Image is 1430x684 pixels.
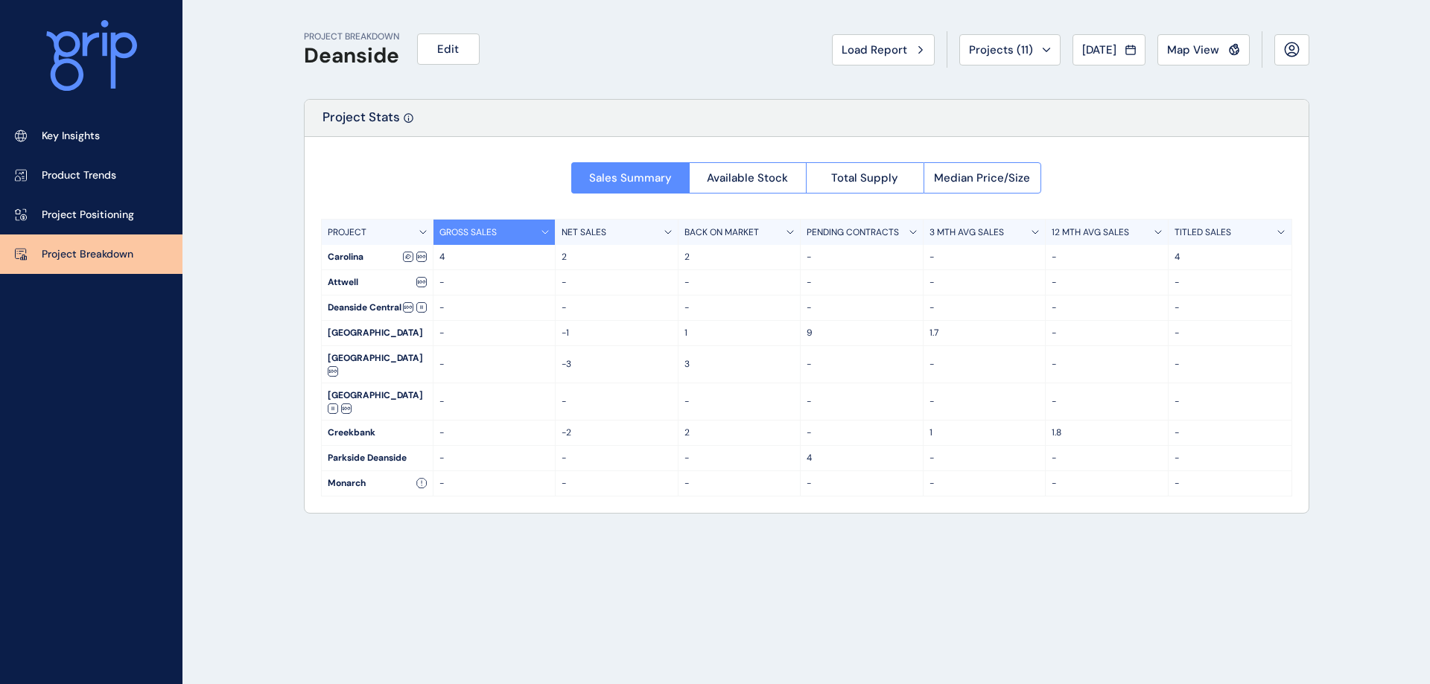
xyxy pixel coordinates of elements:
[929,395,1040,408] p: -
[1072,34,1145,65] button: [DATE]
[562,226,606,239] p: NET SALES
[42,129,100,144] p: Key Insights
[929,301,1040,314] p: -
[929,477,1040,490] p: -
[807,426,917,439] p: -
[969,42,1033,57] span: Projects ( 11 )
[684,452,795,464] p: -
[806,162,924,194] button: Total Supply
[1052,327,1162,339] p: -
[417,33,480,65] button: Edit
[1052,358,1162,371] p: -
[439,477,550,490] p: -
[1052,477,1162,490] p: -
[437,42,459,57] span: Edit
[807,477,917,490] p: -
[439,276,550,289] p: -
[684,327,795,339] p: 1
[929,426,1040,439] p: 1
[1175,276,1286,289] p: -
[1175,477,1286,490] p: -
[562,477,672,490] p: -
[1052,395,1162,408] p: -
[562,358,672,371] p: -3
[807,395,917,408] p: -
[929,452,1040,464] p: -
[684,301,795,314] p: -
[929,251,1040,263] p: -
[562,426,672,439] p: -2
[1175,358,1286,371] p: -
[929,276,1040,289] p: -
[42,168,116,183] p: Product Trends
[1175,327,1286,339] p: -
[689,162,807,194] button: Available Stock
[684,276,795,289] p: -
[807,301,917,314] p: -
[842,42,907,57] span: Load Report
[562,452,672,464] p: -
[328,226,366,239] p: PROJECT
[1175,452,1286,464] p: -
[929,327,1040,339] p: 1.7
[1167,42,1219,57] span: Map View
[1052,226,1129,239] p: 12 MTH AVG SALES
[42,247,133,262] p: Project Breakdown
[832,34,935,65] button: Load Report
[1175,251,1286,263] p: 4
[322,421,433,445] div: Creekbank
[571,162,689,194] button: Sales Summary
[439,327,550,339] p: -
[562,276,672,289] p: -
[807,358,917,371] p: -
[439,395,550,408] p: -
[439,226,497,239] p: GROSS SALES
[807,276,917,289] p: -
[807,452,917,464] p: 4
[304,43,399,68] h1: Deanside
[322,109,400,136] p: Project Stats
[322,270,433,295] div: Attwell
[322,245,433,269] div: Carolina
[684,226,759,239] p: BACK ON MARKET
[807,251,917,263] p: -
[42,208,134,223] p: Project Positioning
[684,251,795,263] p: 2
[1052,301,1162,314] p: -
[322,346,433,383] div: [GEOGRAPHIC_DATA]
[831,170,898,185] span: Total Supply
[439,358,550,371] p: -
[322,383,433,420] div: [GEOGRAPHIC_DATA]
[562,395,672,408] p: -
[589,170,672,185] span: Sales Summary
[322,295,433,320] div: Deanside Central
[439,301,550,314] p: -
[322,321,433,345] div: [GEOGRAPHIC_DATA]
[929,226,1004,239] p: 3 MTH AVG SALES
[929,358,1040,371] p: -
[322,471,433,496] div: Monarch
[562,327,672,339] p: -1
[1157,34,1250,65] button: Map View
[562,301,672,314] p: -
[562,251,672,263] p: 2
[1175,301,1286,314] p: -
[1052,452,1162,464] p: -
[934,170,1030,185] span: Median Price/Size
[439,452,550,464] p: -
[304,31,399,43] p: PROJECT BREAKDOWN
[1082,42,1116,57] span: [DATE]
[1175,426,1286,439] p: -
[322,446,433,470] div: Parkside Deanside
[684,358,795,371] p: 3
[707,170,788,185] span: Available Stock
[439,251,550,263] p: 4
[1052,276,1162,289] p: -
[684,426,795,439] p: 2
[924,162,1042,194] button: Median Price/Size
[1175,395,1286,408] p: -
[1175,226,1231,239] p: TITLED SALES
[1052,426,1162,439] p: 1.8
[684,477,795,490] p: -
[807,226,899,239] p: PENDING CONTRACTS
